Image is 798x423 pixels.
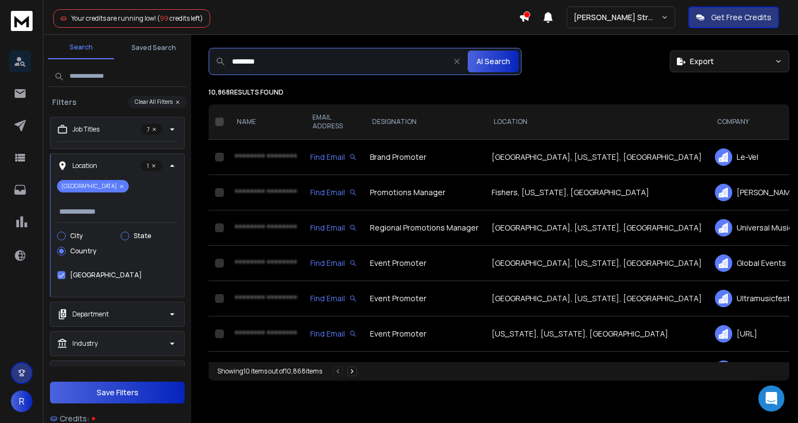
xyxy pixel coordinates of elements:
[688,7,779,28] button: Get Free Credits
[690,56,714,67] span: Export
[71,14,156,23] span: Your credits are running low!
[157,14,203,23] span: ( credits left)
[310,222,357,233] div: Find Email
[485,210,708,246] td: [GEOGRAPHIC_DATA], [US_STATE], [GEOGRAPHIC_DATA]
[310,293,357,304] div: Find Email
[134,232,151,240] label: State
[485,104,708,140] th: LOCATION
[711,12,771,23] p: Get Free Credits
[310,258,357,269] div: Find Email
[485,352,708,387] td: [GEOGRAPHIC_DATA], [US_STATE], [GEOGRAPHIC_DATA]
[363,210,485,246] td: Regional Promotions Manager
[11,390,33,412] button: R
[310,187,357,198] div: Find Email
[48,36,114,59] button: Search
[72,125,99,134] p: Job Titles
[363,316,485,352] td: Event Promoter
[485,140,708,175] td: [GEOGRAPHIC_DATA], [US_STATE], [GEOGRAPHIC_DATA]
[141,124,162,135] p: 7
[72,310,109,319] p: Department
[11,11,33,31] img: logo
[574,12,661,23] p: [PERSON_NAME] Street Design Co.
[363,246,485,281] td: Event Promoter
[70,247,96,256] label: Country
[70,271,142,279] label: [GEOGRAPHIC_DATA]
[228,104,304,140] th: NAME
[363,281,485,316] td: Event Promoter
[363,352,485,387] td: Event Promoter
[363,140,485,175] td: Brand Promoter
[72,161,97,170] p: Location
[57,180,129,192] p: [GEOGRAPHIC_DATA]
[209,88,789,97] p: 10,868 results found
[128,96,187,108] button: Clear All Filters
[468,51,519,72] button: AI Search
[485,175,708,210] td: Fishers, [US_STATE], [GEOGRAPHIC_DATA]
[310,328,357,339] div: Find Email
[70,232,83,240] label: City
[72,339,98,348] p: Industry
[121,37,187,59] button: Saved Search
[217,367,322,376] div: Showing 10 items out of 10,868 items
[310,152,357,163] div: Find Email
[485,281,708,316] td: [GEOGRAPHIC_DATA], [US_STATE], [GEOGRAPHIC_DATA]
[363,175,485,210] td: Promotions Manager
[363,104,485,140] th: DESIGNATION
[485,246,708,281] td: [GEOGRAPHIC_DATA], [US_STATE], [GEOGRAPHIC_DATA]
[141,160,162,171] p: 1
[50,382,185,403] button: Save Filters
[758,385,784,412] div: Open Intercom Messenger
[48,97,81,108] h3: Filters
[304,104,363,140] th: EMAIL ADDRESS
[160,14,168,23] span: 99
[485,316,708,352] td: [US_STATE], [US_STATE], [GEOGRAPHIC_DATA]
